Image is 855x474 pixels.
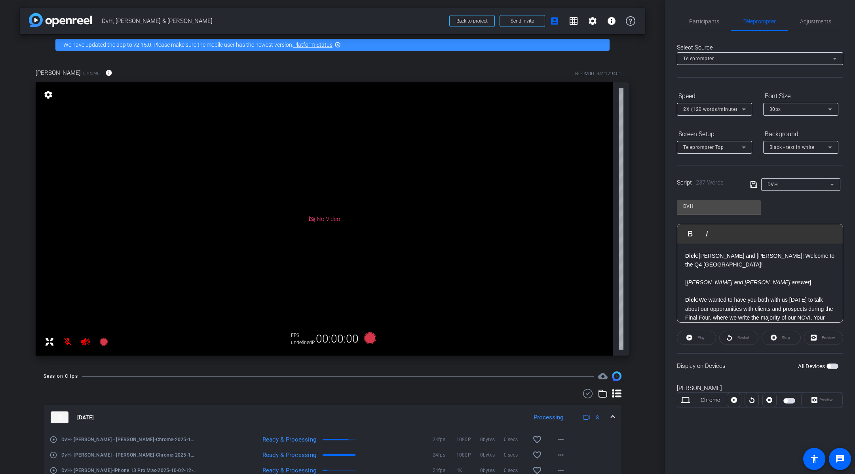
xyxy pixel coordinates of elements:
mat-icon: more_horiz [556,435,566,444]
mat-icon: more_horiz [556,450,566,460]
mat-icon: message [835,454,845,464]
mat-icon: favorite_border [532,450,542,460]
span: DvH- [PERSON_NAME] - [PERSON_NAME]-Chrome-2025-10-02-12-22-35-246-2 [61,451,197,459]
button: Italic (⌘I) [699,226,714,242]
span: FPS [291,333,299,338]
a: Platform Status [293,42,332,48]
span: Teleprompter [743,19,776,24]
span: Chrome [83,70,99,76]
div: ROOM ID: 342179401 [575,70,621,77]
mat-icon: highlight_off [334,42,341,48]
span: 0bytes [480,451,504,459]
span: 2X (120 words/minute) [683,107,737,112]
span: 0 secs [504,451,528,459]
mat-icon: accessibility [809,454,819,464]
div: [PERSON_NAME] [677,384,843,393]
mat-icon: info [105,69,112,76]
div: 00:00:00 [311,332,364,346]
span: Destinations for your clips [598,371,608,381]
span: 0bytes [480,436,504,444]
div: Background [763,128,838,141]
p: [PERSON_NAME] and [PERSON_NAME]! Welcome to the Q4 [GEOGRAPHIC_DATA]! [685,251,835,269]
label: All Devices [798,362,826,370]
strong: Dick: [685,253,699,259]
mat-icon: favorite_border [532,435,542,444]
span: DvH- [PERSON_NAME] - [PERSON_NAME]-Chrome-2025-10-02-12-22-35-246-0 [61,436,197,444]
span: 24fps [433,436,456,444]
div: Session Clips [44,372,78,380]
input: Title [683,202,754,211]
p: [ ] [685,278,835,287]
div: Screen Setup [677,128,752,141]
span: 30px [769,107,781,112]
span: 0 secs [504,436,528,444]
div: Script [677,178,739,187]
img: thumb-nail [51,411,68,423]
div: Select Source [677,43,843,52]
span: DVH [768,182,778,187]
span: Send invite [511,18,534,24]
div: Font Size [763,89,838,103]
div: Chrome [694,396,727,404]
mat-icon: account_box [550,16,559,26]
span: 24fps [433,451,456,459]
div: Ready & Processing [255,436,321,444]
span: DvH, [PERSON_NAME] & [PERSON_NAME] [102,13,445,29]
span: 3 [596,413,599,422]
button: Send invite [500,15,545,27]
img: Session clips [612,371,621,381]
span: Participants [689,19,719,24]
mat-icon: settings [43,90,54,99]
div: Display on Devices [677,353,843,379]
mat-icon: info [607,16,616,26]
span: [DATE] [77,413,94,422]
mat-expansion-panel-header: thumb-nail[DATE]Processing3 [44,405,621,430]
span: Black - text in white [769,145,815,150]
span: 1080P [456,436,480,444]
div: Ready & Processing [255,451,321,459]
mat-icon: cloud_upload [598,371,608,381]
div: Speed [677,89,752,103]
mat-icon: grid_on [569,16,578,26]
div: We have updated the app to v2.15.0. Please make sure the mobile user has the newest version. [55,39,610,51]
div: Processing [530,413,567,422]
span: Teleprompter [683,56,714,61]
span: Teleprompter Top [683,145,724,150]
button: Bold (⌘B) [683,226,698,242]
mat-icon: settings [588,16,597,26]
span: 237 Words [696,179,724,186]
mat-icon: play_circle_outline [49,436,57,444]
span: Back to project [456,18,488,24]
button: Back to project [449,15,495,27]
mat-icon: play_circle_outline [49,451,57,459]
em: [PERSON_NAME] and [PERSON_NAME] answer [687,279,809,286]
span: [PERSON_NAME] [36,69,81,77]
div: undefinedP [291,339,311,346]
span: 1080P [456,451,480,459]
span: No Video [317,215,340,223]
span: Adjustments [800,19,831,24]
strong: Dick: [685,297,699,303]
img: app-logo [29,13,92,27]
p: We wanted to have you both with us [DATE] to talk about our opportunities with clients and prospe... [685,295,835,340]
